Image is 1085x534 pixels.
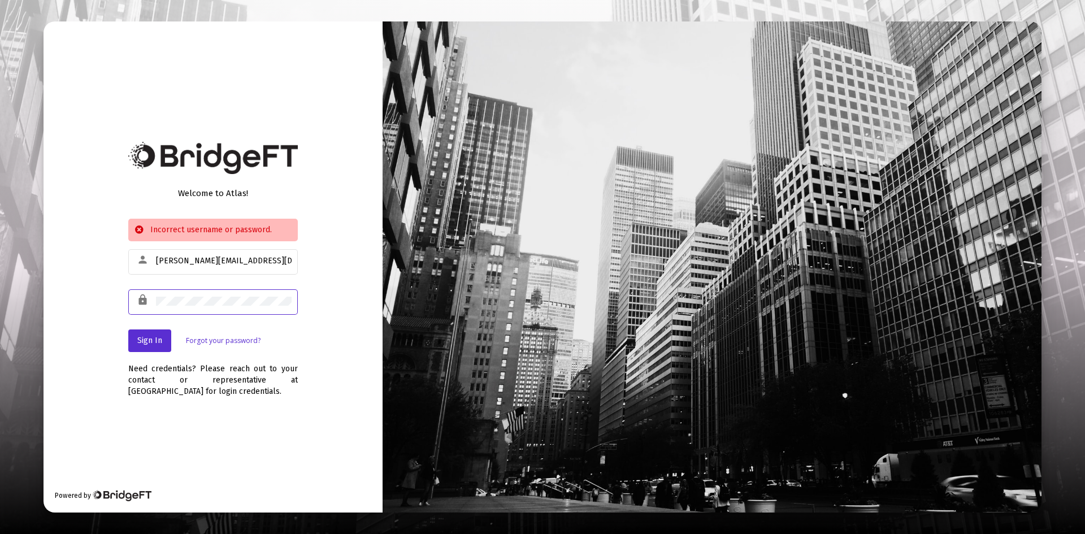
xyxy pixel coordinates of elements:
img: Bridge Financial Technology Logo [128,142,298,174]
div: Powered by [55,490,151,501]
button: Sign In [128,329,171,352]
mat-icon: person [137,253,150,267]
img: Bridge Financial Technology Logo [92,490,151,501]
span: Sign In [137,336,162,345]
div: Welcome to Atlas! [128,188,298,199]
mat-icon: lock [137,293,150,307]
input: Email or Username [156,257,292,266]
a: Forgot your password? [186,335,261,346]
div: Incorrect username or password. [128,219,298,241]
div: Need credentials? Please reach out to your contact or representative at [GEOGRAPHIC_DATA] for log... [128,352,298,397]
